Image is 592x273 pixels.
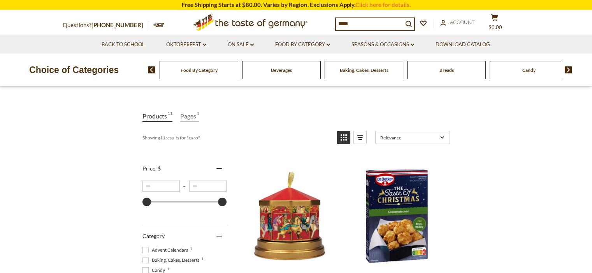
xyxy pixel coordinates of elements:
a: [PHONE_NUMBER] [91,21,143,28]
a: Account [440,18,475,27]
span: Category [142,233,165,239]
span: 1 [190,247,192,250]
a: Beverages [271,67,292,73]
a: View Pages Tab [180,111,199,122]
a: View grid mode [337,131,350,144]
span: $0.00 [488,24,502,30]
span: , $ [155,165,161,172]
b: 11 [160,135,165,141]
a: View Products Tab [142,111,172,122]
a: Oktoberfest [166,40,206,49]
a: Sort options [375,131,450,144]
img: next arrow [565,66,572,73]
span: Advent Calendars [142,247,190,254]
span: 1 [197,111,199,121]
input: Minimum value [142,181,180,192]
a: Candy [522,67,536,73]
span: Price [142,165,161,172]
img: Dr. Oetker Christmas Baking Mix for Coconut Macaroons, 375g [345,165,448,268]
img: Windel Musical Christmas Carousel [238,165,341,268]
a: Food By Category [181,67,218,73]
a: Seasons & Occasions [351,40,414,49]
span: 1 [201,257,204,261]
span: 11 [168,111,172,121]
a: Baking, Cakes, Desserts [340,67,388,73]
button: $0.00 [483,14,506,33]
a: Click here for details. [355,1,411,8]
span: 1 [167,267,169,271]
a: Download Catalog [436,40,490,49]
a: View list mode [353,131,367,144]
span: Relevance [380,135,437,141]
a: Breads [439,67,454,73]
a: Back to School [102,40,145,49]
input: Maximum value [189,181,227,192]
a: Food By Category [275,40,330,49]
span: Account [450,19,475,25]
a: On Sale [228,40,254,49]
p: Questions? [63,20,149,30]
span: – [180,183,189,189]
div: Showing results for " " [142,131,331,144]
span: Baking, Cakes, Desserts [142,257,202,264]
img: previous arrow [148,66,155,73]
